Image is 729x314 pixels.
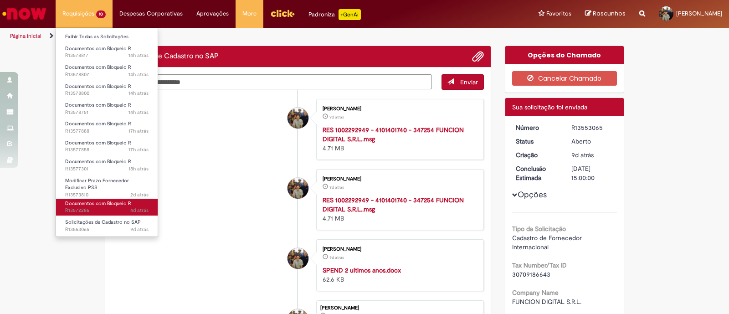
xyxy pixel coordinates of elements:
time: 29/09/2025 18:11:49 [128,90,149,97]
button: Adicionar anexos [472,51,484,62]
a: Página inicial [10,32,41,40]
span: 10 [96,10,106,18]
span: Documentos com Bloqueio R [65,158,131,165]
time: 21/09/2025 09:01:57 [329,255,344,260]
ul: Trilhas de página [7,28,479,45]
b: Company Name [512,288,559,297]
span: Documentos com Bloqueio R [65,64,131,71]
div: Lucas Xavier De Oliveira [287,248,308,269]
span: Enviar [460,78,478,86]
textarea: Digite sua mensagem aqui... [112,74,432,90]
ul: Requisições [56,27,158,237]
div: R13553065 [571,123,614,132]
span: R13577301 [65,165,149,173]
span: R13578751 [65,109,149,116]
span: R13553065 [65,226,149,233]
div: [PERSON_NAME] [320,305,479,311]
time: 21/09/2025 09:03:16 [571,151,594,159]
div: Lucas Xavier De Oliveira [287,178,308,199]
time: 29/09/2025 14:32:06 [128,165,149,172]
span: 9d atrás [329,185,344,190]
div: [PERSON_NAME] [323,106,474,112]
span: Documentos com Bloqueio R [65,200,131,207]
div: [PERSON_NAME] [323,247,474,252]
a: RES 1002292949 - 4101401740 - 347254 FUNCION DIGITAL S.R.L..msg [323,126,464,143]
time: 21/09/2025 09:02:29 [329,114,344,120]
div: Aberto [571,137,614,146]
dt: Status [509,137,565,146]
span: R13578800 [65,90,149,97]
a: Aberto R13577858 : Documentos com Bloqueio R [56,138,158,155]
span: Documentos com Bloqueio R [65,102,131,108]
span: FUNCION DIGITAL S.R.L. [512,298,581,306]
span: 9d atrás [130,226,149,233]
span: 4d atrás [130,207,149,214]
dt: Conclusão Estimada [509,164,565,182]
a: Aberto R13578817 : Documentos com Bloqueio R [56,44,158,61]
span: 17h atrás [128,146,149,153]
span: R13577858 [65,146,149,154]
div: 4.71 MB [323,196,474,223]
div: [DATE] 15:00:00 [571,164,614,182]
time: 26/09/2025 19:10:14 [130,207,149,214]
dt: Número [509,123,565,132]
div: 62.6 KB [323,266,474,284]
time: 29/09/2025 15:43:19 [128,146,149,153]
span: More [242,9,257,18]
span: 9d atrás [571,151,594,159]
span: 14h atrás [128,109,149,116]
time: 29/09/2025 18:17:08 [128,52,149,59]
button: Enviar [442,74,484,90]
span: R13572286 [65,207,149,214]
a: Aberto R13578751 : Documentos com Bloqueio R [56,100,158,117]
img: ServiceNow [1,5,48,23]
a: Aberto R13573810 : Modificar Prazo Fornecedor Exclusivo PSS [56,176,158,196]
span: 14h atrás [128,52,149,59]
time: 28/09/2025 10:40:18 [130,191,149,198]
span: R13577888 [65,128,149,135]
span: Aprovações [196,9,229,18]
a: Aberto R13578807 : Documentos com Bloqueio R [56,62,158,79]
span: Rascunhos [593,9,626,18]
span: Documentos com Bloqueio R [65,139,131,146]
time: 29/09/2025 18:15:05 [128,71,149,78]
div: 21/09/2025 09:03:16 [571,150,614,160]
span: Requisições [62,9,94,18]
dt: Criação [509,150,565,160]
div: 4.71 MB [323,125,474,153]
span: 9d atrás [329,255,344,260]
a: Aberto R13577888 : Documentos com Bloqueio R [56,119,158,136]
span: 14h atrás [128,90,149,97]
span: Documentos com Bloqueio R [65,120,131,127]
time: 29/09/2025 17:58:29 [128,109,149,116]
span: [PERSON_NAME] [676,10,722,17]
span: 30709186643 [512,270,550,278]
span: Despesas Corporativas [119,9,183,18]
div: Lucas Xavier De Oliveira [287,108,308,129]
a: Aberto R13572286 : Documentos com Bloqueio R [56,199,158,216]
b: Tax Number/Tax ID [512,261,567,269]
a: Aberto R13578800 : Documentos com Bloqueio R [56,82,158,98]
span: Modificar Prazo Fornecedor Exclusivo PSS [65,177,129,191]
span: 17h atrás [128,128,149,134]
span: R13573810 [65,191,149,199]
b: Tipo da Solicitação [512,225,566,233]
img: click_logo_yellow_360x200.png [270,6,295,20]
span: Documentos com Bloqueio R [65,83,131,90]
span: Documentos com Bloqueio R [65,45,131,52]
div: Padroniza [308,9,361,20]
span: Favoritos [546,9,571,18]
span: Cadastro de Fornecedor Internacional [512,234,584,251]
a: SPEND 2 ultimos anos.docx [323,266,401,274]
p: +GenAi [339,9,361,20]
span: 14h atrás [128,71,149,78]
span: Sua solicitação foi enviada [512,103,587,111]
div: Opções do Chamado [505,46,624,64]
a: Rascunhos [585,10,626,18]
a: Exibir Todas as Solicitações [56,32,158,42]
a: RES 1002292949 - 4101401740 - 347254 FUNCION DIGITAL S.R.L..msg [323,196,464,213]
time: 29/09/2025 15:46:46 [128,128,149,134]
